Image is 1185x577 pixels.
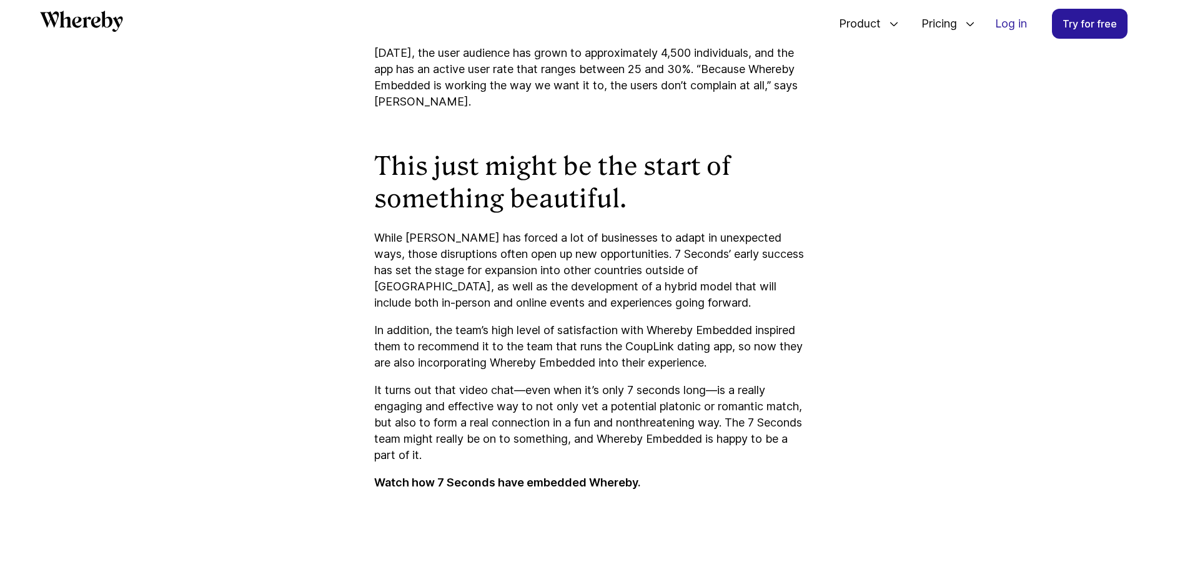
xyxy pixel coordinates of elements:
[826,3,884,44] span: Product
[40,11,123,32] svg: Whereby
[985,9,1037,38] a: Log in
[374,476,641,489] strong: Watch how 7 Seconds have embedded Whereby.
[1052,9,1128,39] a: Try for free
[909,3,960,44] span: Pricing
[374,322,811,371] p: In addition, the team’s high level of satisfaction with Whereby Embedded inspired them to recomme...
[374,230,811,311] p: While [PERSON_NAME] has forced a lot of businesses to adapt in unexpected ways, those disruptions...
[40,11,123,36] a: Whereby
[374,382,811,463] p: It turns out that video chat—even when it’s only 7 seconds long—is a really engaging and effectiv...
[374,150,811,215] h2: This just might be the start of something beautiful.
